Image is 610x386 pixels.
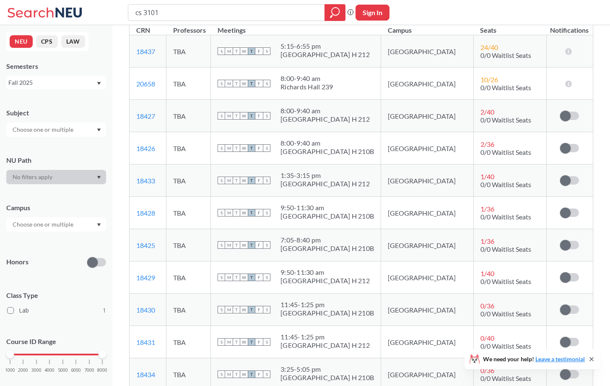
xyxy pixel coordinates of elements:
td: [GEOGRAPHIC_DATA] [381,261,473,294]
div: 8:00 - 9:40 am [280,74,333,83]
a: 18431 [136,338,155,346]
span: 0/0 Waitlist Seats [480,342,531,350]
span: S [263,144,270,152]
span: T [233,241,240,249]
span: 1 / 40 [480,172,494,180]
span: 1000 [5,368,15,373]
span: W [240,80,248,87]
input: Choose one or multiple [8,219,79,230]
span: F [255,80,263,87]
div: magnifying glass [324,4,345,21]
svg: Dropdown arrow [97,223,101,227]
span: 7000 [84,368,94,373]
span: W [240,370,248,378]
div: [GEOGRAPHIC_DATA] H 210B [280,244,374,253]
div: [GEOGRAPHIC_DATA] H 212 [280,276,370,285]
span: W [240,177,248,184]
button: CPS [36,35,58,48]
svg: Dropdown arrow [97,176,101,179]
p: Course ID Range [6,337,106,347]
div: 9:50 - 11:30 am [280,268,370,276]
div: [GEOGRAPHIC_DATA] H 212 [280,115,370,123]
span: M [225,177,233,184]
span: W [240,338,248,346]
span: 0/0 Waitlist Seats [480,245,531,253]
span: 1 [103,306,106,315]
span: T [248,306,255,313]
div: [GEOGRAPHIC_DATA] H 210B [280,373,374,382]
div: [GEOGRAPHIC_DATA] H 212 [280,180,370,188]
td: TBA [166,35,211,68]
div: [GEOGRAPHIC_DATA] H 210B [280,147,374,156]
span: 2 / 36 [480,140,494,148]
a: 18434 [136,370,155,378]
td: [GEOGRAPHIC_DATA] [381,326,473,358]
span: 0 / 36 [480,366,494,374]
span: W [240,274,248,281]
span: 10 / 26 [480,76,498,83]
span: 4000 [44,368,55,373]
a: 18433 [136,177,155,185]
span: 1 / 36 [480,237,494,245]
span: W [240,47,248,55]
span: S [218,177,225,184]
span: 8000 [97,368,107,373]
span: T [248,338,255,346]
span: S [218,338,225,346]
a: 18425 [136,241,155,249]
div: Richards Hall 239 [280,83,333,91]
span: F [255,47,263,55]
span: 1 / 36 [480,205,494,213]
span: F [255,177,263,184]
span: W [240,241,248,249]
span: T [248,370,255,378]
button: Sign In [356,5,389,21]
td: [GEOGRAPHIC_DATA] [381,164,473,197]
div: 1:35 - 3:15 pm [280,171,370,180]
span: T [248,177,255,184]
span: S [263,306,270,313]
a: 18426 [136,144,155,152]
span: T [233,80,240,87]
button: LAW [61,35,85,48]
span: M [225,370,233,378]
span: T [248,47,255,55]
span: T [233,370,240,378]
span: 24 / 40 [480,43,498,51]
span: T [248,112,255,120]
span: We need your help! [483,356,585,362]
label: Lab [7,305,106,316]
span: W [240,112,248,120]
td: TBA [166,197,211,229]
div: [GEOGRAPHIC_DATA] H 210B [280,309,374,317]
span: 0/0 Waitlist Seats [480,148,531,156]
td: TBA [166,261,211,294]
span: T [248,209,255,216]
span: 5000 [58,368,68,373]
span: T [233,306,240,313]
span: M [225,241,233,249]
span: S [218,47,225,55]
span: S [263,177,270,184]
td: TBA [166,68,211,100]
div: Fall 2025Dropdown arrow [6,76,106,89]
td: TBA [166,164,211,197]
div: Dropdown arrow [6,123,106,137]
span: T [233,47,240,55]
span: W [240,144,248,152]
div: Semesters [6,62,106,71]
th: Campus [381,17,473,35]
span: S [218,274,225,281]
td: TBA [166,229,211,261]
div: Dropdown arrow [6,170,106,184]
a: Leave a testimonial [535,355,585,363]
div: 11:45 - 1:25 pm [280,333,370,341]
span: S [263,47,270,55]
th: Professors [166,17,211,35]
td: TBA [166,100,211,132]
div: CRN [136,26,150,35]
span: T [233,144,240,152]
span: S [218,370,225,378]
span: T [248,241,255,249]
span: 0 / 40 [480,334,494,342]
